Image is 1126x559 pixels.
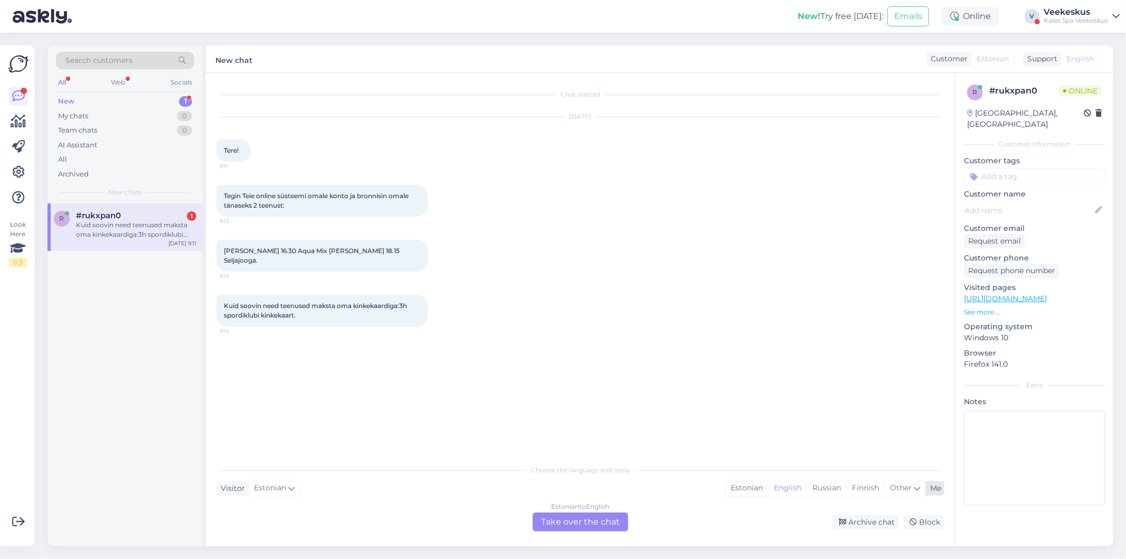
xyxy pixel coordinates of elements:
[224,302,409,319] span: Kuid soovin need teenused maksta oma kinkekaardiga:3h spordiklubi kinkekaart.
[846,480,884,496] div: Finnish
[220,327,259,335] span: 9:14
[989,85,1059,97] div: # rukxpan0
[1025,9,1039,24] div: V
[926,483,941,494] div: Me
[216,90,944,99] div: Chat started
[56,76,68,89] div: All
[964,139,1105,149] div: Customer information
[220,217,259,225] span: 9:12
[220,162,259,170] span: 9:11
[964,348,1105,359] p: Browser
[964,332,1105,343] p: Windows 10
[768,480,807,496] div: English
[220,272,259,280] span: 9:13
[177,111,192,122] div: 0
[76,211,121,220] span: #rukxpan0
[552,502,610,511] div: Estonian to English
[926,53,968,64] div: Customer
[60,215,64,222] span: r
[832,515,899,529] div: Archive chat
[964,380,1105,390] div: Extra
[903,515,944,529] div: Block
[187,211,196,221] div: 1
[533,513,628,532] div: Take over the chat
[179,96,192,107] div: 1
[964,155,1105,166] p: Customer tags
[890,483,912,492] span: Other
[216,112,944,122] div: [DATE]
[964,321,1105,332] p: Operating system
[58,154,67,165] div: All
[58,140,97,151] div: AI Assistant
[109,76,128,89] div: Web
[964,223,1105,234] p: Customer email
[964,359,1105,370] p: Firefox 141.0
[798,10,883,23] div: Try free [DATE]:
[964,264,1059,278] div: Request phone number
[964,308,1105,317] p: See more ...
[65,55,133,66] span: Search customers
[807,480,846,496] div: Russian
[977,53,1009,64] span: Estonian
[964,204,1093,216] input: Add name
[1023,53,1057,64] div: Support
[177,125,192,136] div: 0
[1044,16,1108,25] div: Kales Spa Veekeskus
[58,169,89,180] div: Archived
[8,258,27,267] div: 1 / 3
[887,6,929,26] button: Emails
[964,169,1105,184] input: Add a tag
[224,192,410,209] span: Tegin Teie online süsteemi omale konto ja bronnisin omale tänaseks 2 teenust:
[58,125,97,136] div: Team chats
[1066,53,1094,64] span: English
[973,88,978,96] span: r
[1059,85,1102,97] span: Online
[964,189,1105,200] p: Customer name
[58,96,74,107] div: New
[216,465,944,475] div: Choose the language and reply
[964,234,1025,248] div: Request email
[964,253,1105,264] p: Customer phone
[964,294,1047,303] a: [URL][DOMAIN_NAME]
[108,188,142,197] span: New chats
[942,7,999,26] div: Online
[58,111,88,122] div: My chats
[1044,8,1108,16] div: Veekeskus
[964,282,1105,293] p: Visited pages
[224,146,239,154] span: Tere!
[1044,8,1120,25] a: VeekeskusKales Spa Veekeskus
[215,52,252,66] label: New chat
[8,220,27,267] div: Look Here
[8,54,29,74] img: Askly Logo
[76,220,196,239] div: Kuid soovin need teenused maksta oma kinkekaardiga:3h spordiklubi kinkekaart.
[964,396,1105,407] p: Notes
[168,239,196,247] div: [DATE] 9:11
[254,482,286,494] span: Estonian
[725,480,768,496] div: Estonian
[216,483,245,494] div: Visitor
[967,108,1084,130] div: [GEOGRAPHIC_DATA], [GEOGRAPHIC_DATA]
[168,76,194,89] div: Socials
[798,11,820,21] b: New!
[224,247,401,264] span: [PERSON_NAME] 16.30 Aqua Mix [PERSON_NAME] 18.15 Seljajooga.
